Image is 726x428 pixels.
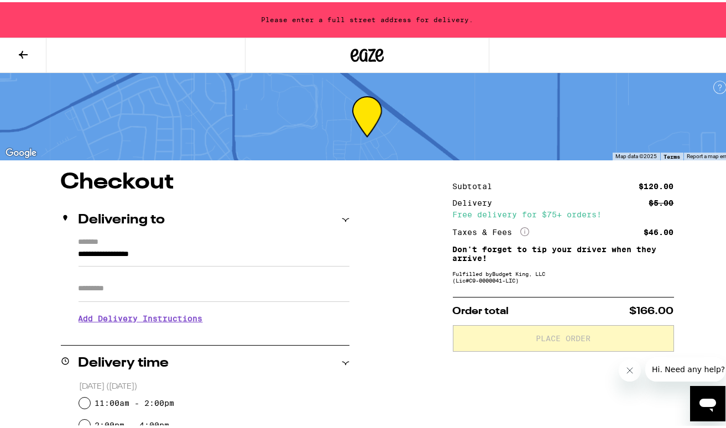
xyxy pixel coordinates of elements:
div: $5.00 [649,197,674,205]
h2: Delivery time [79,354,169,368]
span: Order total [453,304,509,314]
p: Don't forget to tip your driver when they arrive! [453,243,674,260]
iframe: Message from company [645,355,725,379]
div: Free delivery for $75+ orders! [453,208,674,216]
h2: Delivering to [79,211,165,225]
a: Terms [664,151,680,158]
label: 11:00am - 2:00pm [95,396,174,405]
span: Place Order [536,332,591,340]
label: 2:00pm - 4:00pm [95,419,169,427]
p: We'll contact you at [PHONE_NUMBER] when we arrive [79,329,349,338]
div: Taxes & Fees [453,225,529,235]
div: $120.00 [639,180,674,188]
img: Google [3,144,39,158]
a: Open this area in Google Maps (opens a new window) [3,144,39,158]
button: Place Order [453,323,674,349]
h3: Add Delivery Instructions [79,304,349,329]
p: [DATE] ([DATE]) [79,379,349,390]
iframe: Button to launch messaging window [690,384,725,419]
span: $166.00 [630,304,674,314]
div: Delivery [453,197,500,205]
div: Subtotal [453,180,500,188]
div: Fulfilled by Budget King, LLC (Lic# C9-0000041-LIC ) [453,268,674,281]
div: $46.00 [644,226,674,234]
iframe: Close message [619,357,641,379]
span: Map data ©2025 [615,151,657,157]
h1: Checkout [61,169,349,191]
